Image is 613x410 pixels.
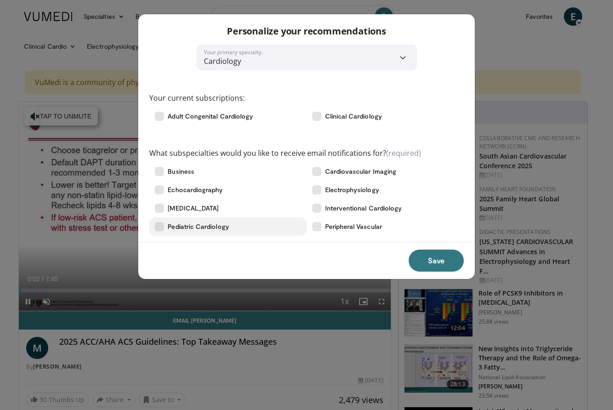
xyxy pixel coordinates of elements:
span: Cardiovascular Imaging [325,167,397,176]
span: Pediatric Cardiology [168,222,229,231]
p: Personalize your recommendations [227,25,386,37]
label: What subspecialties would you like to receive email notifications for? [149,148,421,159]
span: Business [168,167,194,176]
span: Adult Congenital Cardiology [168,112,253,121]
span: Clinical Cardiology [325,112,382,121]
label: Your current subscriptions: [149,92,245,103]
span: Echocardiography [168,185,223,194]
span: Peripheral Vascular [325,222,382,231]
span: Electrophysiology [325,185,379,194]
button: Save [409,250,464,272]
span: (required) [386,148,421,158]
span: [MEDICAL_DATA] [168,204,219,213]
span: Interventional Cardiology [325,204,402,213]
